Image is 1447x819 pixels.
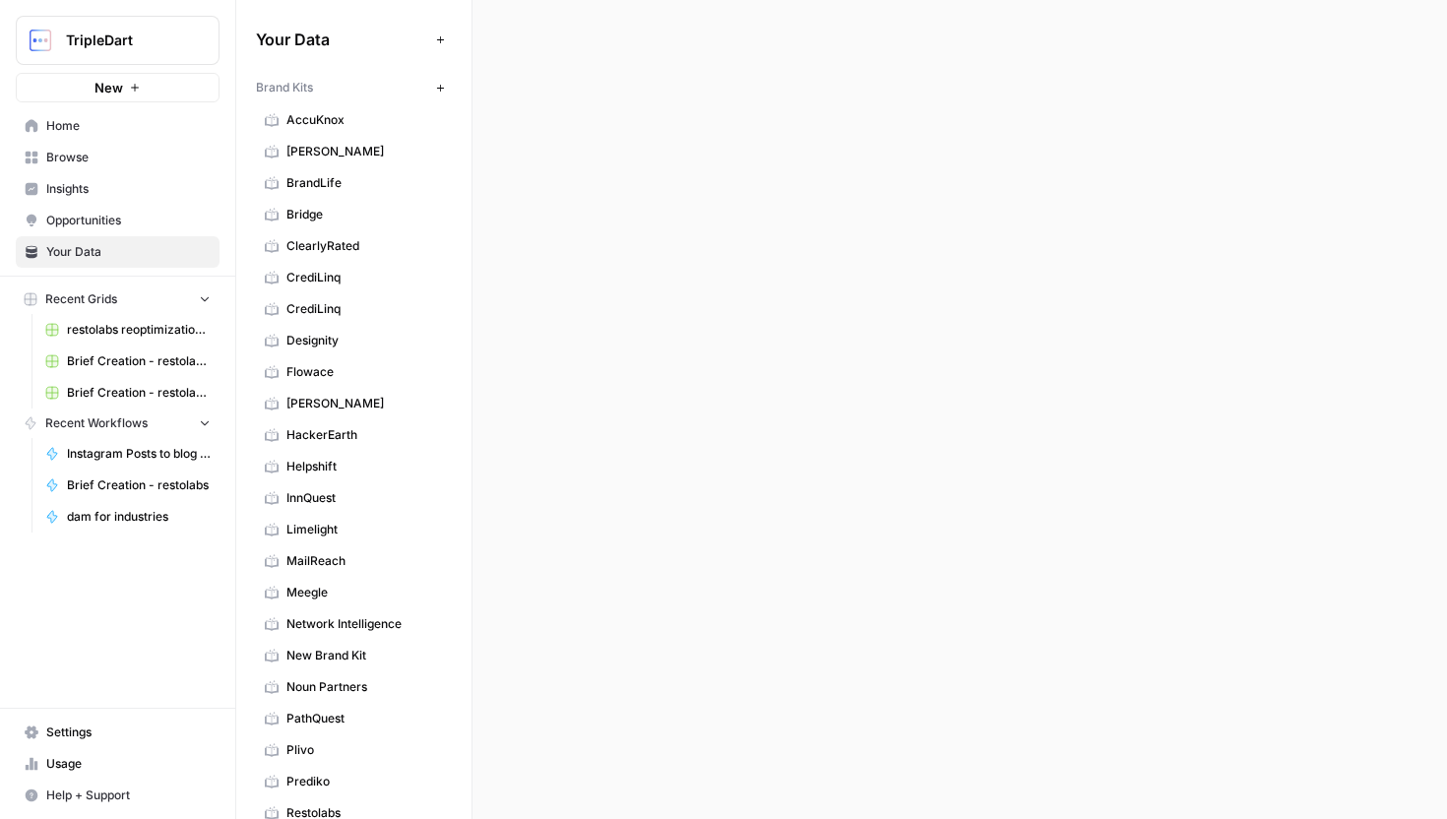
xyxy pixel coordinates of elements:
span: Help + Support [46,787,211,804]
a: Home [16,110,220,142]
span: Settings [46,724,211,741]
a: Browse [16,142,220,173]
button: New [16,73,220,102]
a: Brief Creation - restolabs [36,470,220,501]
a: Prediko [256,766,452,797]
a: Bridge [256,199,452,230]
a: Your Data [16,236,220,268]
a: Brief Creation - restolabs Grid [36,346,220,377]
a: Usage [16,748,220,780]
span: Bridge [286,206,443,223]
span: Limelight [286,521,443,538]
span: Usage [46,755,211,773]
a: Meegle [256,577,452,608]
span: Recent Workflows [45,414,148,432]
button: Recent Grids [16,284,220,314]
img: TripleDart Logo [23,23,58,58]
span: restolabs reoptimizations aug [67,321,211,339]
a: MailReach [256,545,452,577]
a: Insights [16,173,220,205]
span: Designity [286,332,443,349]
span: CrediLinq [286,300,443,318]
button: Recent Workflows [16,409,220,438]
span: Brief Creation - restolabs Grid [67,384,211,402]
span: Brand Kits [256,79,313,96]
a: Plivo [256,734,452,766]
span: AccuKnox [286,111,443,129]
a: CrediLinq [256,262,452,293]
span: Noun Partners [286,678,443,696]
a: Brief Creation - restolabs Grid [36,377,220,409]
span: Flowace [286,363,443,381]
button: Help + Support [16,780,220,811]
span: HackerEarth [286,426,443,444]
span: Your Data [256,28,428,51]
a: New Brand Kit [256,640,452,671]
a: Opportunities [16,205,220,236]
span: CrediLinq [286,269,443,286]
a: ClearlyRated [256,230,452,262]
span: ClearlyRated [286,237,443,255]
a: CrediLinq [256,293,452,325]
span: Plivo [286,741,443,759]
span: Helpshift [286,458,443,475]
span: [PERSON_NAME] [286,143,443,160]
a: BrandLife [256,167,452,199]
span: MailReach [286,552,443,570]
a: AccuKnox [256,104,452,136]
span: Browse [46,149,211,166]
span: Insights [46,180,211,198]
a: dam for industries [36,501,220,533]
span: Prediko [286,773,443,790]
span: New Brand Kit [286,647,443,664]
span: InnQuest [286,489,443,507]
span: Meegle [286,584,443,601]
a: Flowace [256,356,452,388]
span: PathQuest [286,710,443,727]
span: Opportunities [46,212,211,229]
span: Recent Grids [45,290,117,308]
span: [PERSON_NAME] [286,395,443,412]
span: Home [46,117,211,135]
a: Network Intelligence [256,608,452,640]
span: New [94,78,123,97]
span: BrandLife [286,174,443,192]
span: dam for industries [67,508,211,526]
a: HackerEarth [256,419,452,451]
a: Instagram Posts to blog articles [36,438,220,470]
a: Designity [256,325,452,356]
a: InnQuest [256,482,452,514]
a: restolabs reoptimizations aug [36,314,220,346]
button: Workspace: TripleDart [16,16,220,65]
a: Settings [16,717,220,748]
a: [PERSON_NAME] [256,388,452,419]
span: Instagram Posts to blog articles [67,445,211,463]
span: Brief Creation - restolabs Grid [67,352,211,370]
a: Helpshift [256,451,452,482]
span: Your Data [46,243,211,261]
a: Noun Partners [256,671,452,703]
span: Network Intelligence [286,615,443,633]
span: Brief Creation - restolabs [67,476,211,494]
a: Limelight [256,514,452,545]
a: [PERSON_NAME] [256,136,452,167]
a: PathQuest [256,703,452,734]
span: TripleDart [66,31,185,50]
